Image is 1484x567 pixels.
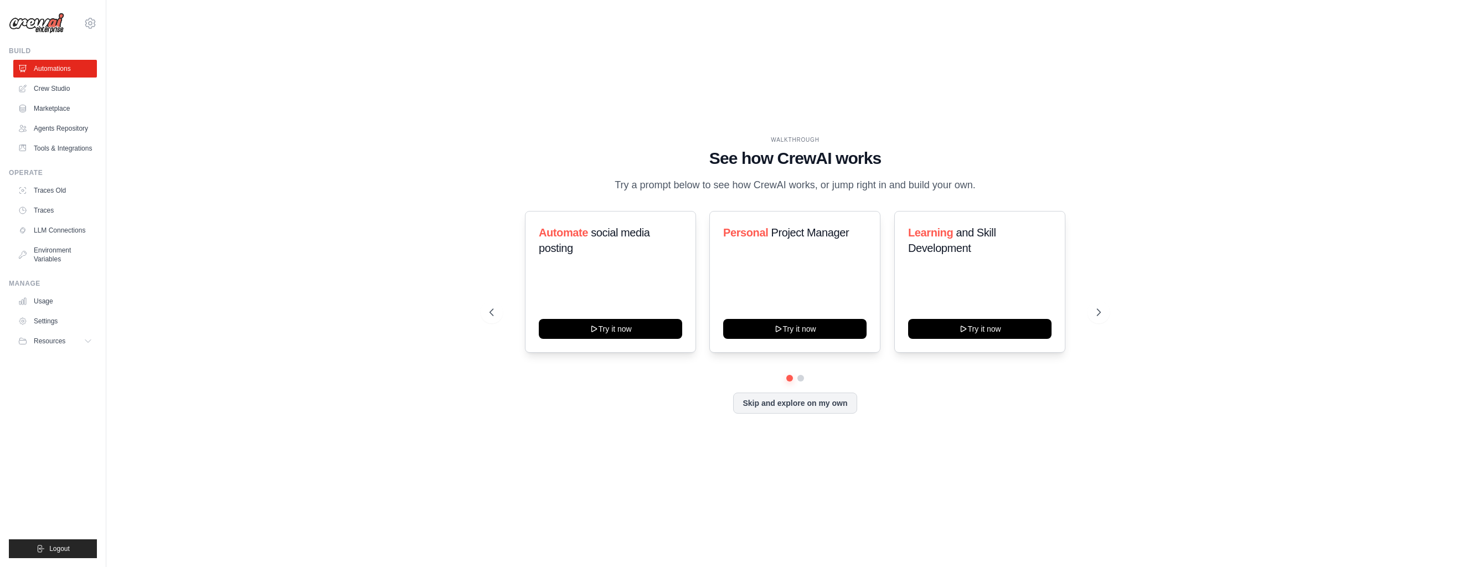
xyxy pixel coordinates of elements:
[13,80,97,97] a: Crew Studio
[908,319,1052,339] button: Try it now
[13,100,97,117] a: Marketplace
[539,319,682,339] button: Try it now
[539,226,588,239] span: Automate
[13,202,97,219] a: Traces
[609,177,981,193] p: Try a prompt below to see how CrewAI works, or jump right in and build your own.
[13,60,97,78] a: Automations
[9,13,64,34] img: Logo
[9,539,97,558] button: Logout
[723,226,768,239] span: Personal
[13,120,97,137] a: Agents Repository
[13,292,97,310] a: Usage
[13,241,97,268] a: Environment Variables
[908,226,953,239] span: Learning
[733,393,857,414] button: Skip and explore on my own
[1429,514,1484,567] iframe: Chat Widget
[771,226,849,239] span: Project Manager
[13,312,97,330] a: Settings
[13,182,97,199] a: Traces Old
[489,136,1101,144] div: WALKTHROUGH
[9,47,97,55] div: Build
[539,226,650,254] span: social media posting
[489,148,1101,168] h1: See how CrewAI works
[13,332,97,350] button: Resources
[13,140,97,157] a: Tools & Integrations
[34,337,65,346] span: Resources
[9,279,97,288] div: Manage
[723,319,867,339] button: Try it now
[908,226,996,254] span: and Skill Development
[49,544,70,553] span: Logout
[9,168,97,177] div: Operate
[13,221,97,239] a: LLM Connections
